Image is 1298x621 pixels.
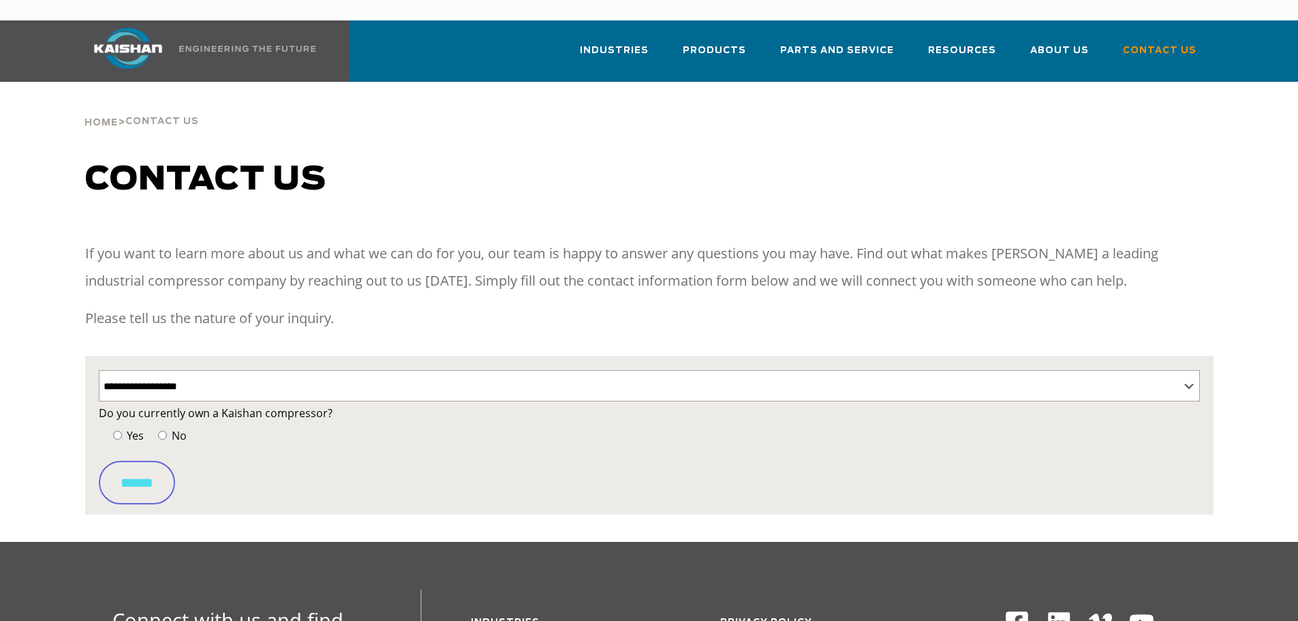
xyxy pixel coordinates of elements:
span: Home [84,119,118,127]
span: Contact us [85,164,326,196]
img: Engineering the future [179,46,315,52]
span: Resources [928,43,996,59]
span: Products [683,43,746,59]
a: About Us [1030,33,1089,79]
form: Contact form [99,404,1200,504]
span: About Us [1030,43,1089,59]
a: Resources [928,33,996,79]
a: Contact Us [1123,33,1196,79]
a: Home [84,116,118,128]
img: kaishan logo [77,28,179,69]
p: Please tell us the nature of your inquiry. [85,305,1214,332]
span: No [169,428,187,443]
span: Industries [580,43,649,59]
a: Products [683,33,746,79]
p: If you want to learn more about us and what we can do for you, our team is happy to answer any qu... [85,240,1214,294]
span: Parts and Service [780,43,894,59]
span: Contact Us [1123,43,1196,59]
a: Industries [580,33,649,79]
input: No [158,431,167,440]
a: Kaishan USA [77,20,318,82]
label: Do you currently own a Kaishan compressor? [99,404,1200,423]
span: Contact Us [125,117,199,126]
div: > [84,82,199,134]
a: Parts and Service [780,33,894,79]
span: Yes [124,428,144,443]
input: Yes [113,431,122,440]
